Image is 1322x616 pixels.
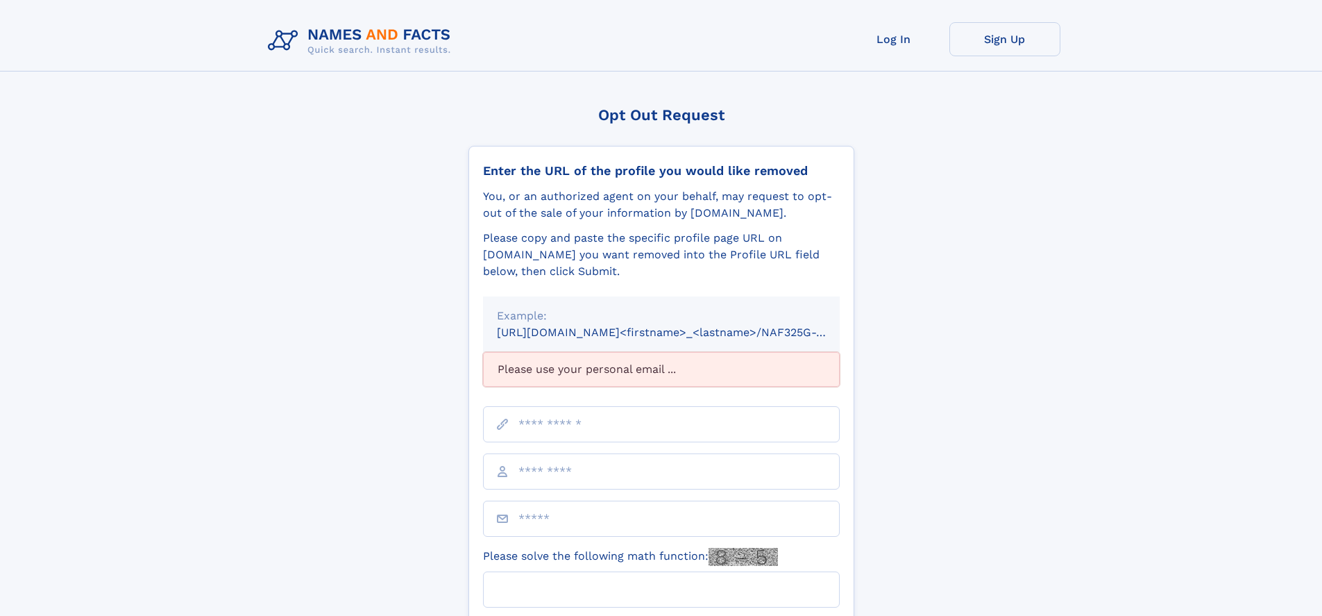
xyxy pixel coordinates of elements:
label: Please solve the following math function: [483,548,778,566]
a: Sign Up [949,22,1060,56]
img: Logo Names and Facts [262,22,462,60]
small: [URL][DOMAIN_NAME]<firstname>_<lastname>/NAF325G-xxxxxxxx [497,326,866,339]
div: Enter the URL of the profile you would like removed [483,163,840,178]
div: Opt Out Request [468,106,854,124]
div: Example: [497,308,826,324]
div: You, or an authorized agent on your behalf, may request to opt-out of the sale of your informatio... [483,188,840,222]
a: Log In [838,22,949,56]
div: Please use your personal email ... [483,352,840,387]
div: Please copy and paste the specific profile page URL on [DOMAIN_NAME] you want removed into the Pr... [483,230,840,280]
